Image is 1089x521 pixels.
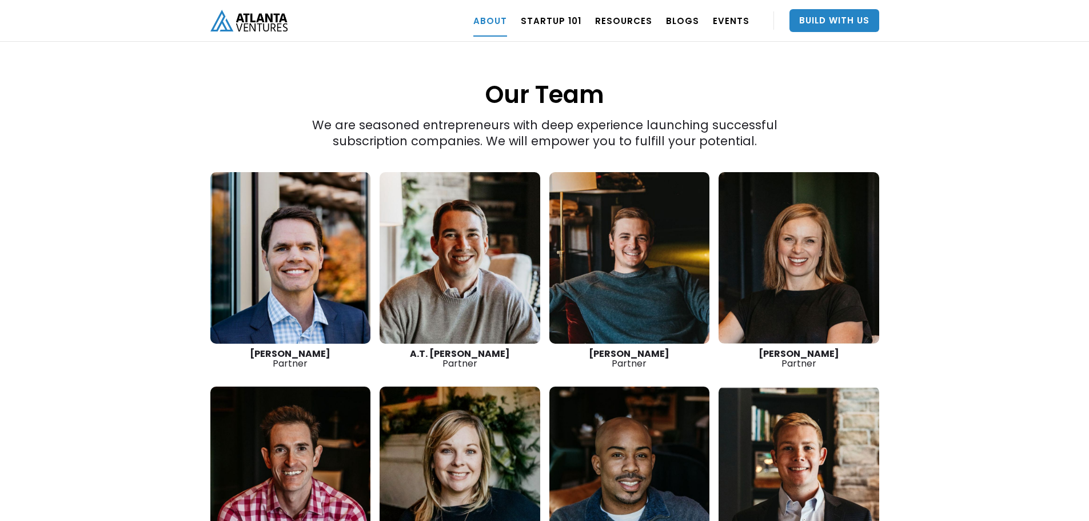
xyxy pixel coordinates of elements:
[713,5,749,37] a: EVENTS
[549,349,710,368] div: Partner
[210,349,371,368] div: Partner
[719,349,879,368] div: Partner
[759,347,839,360] strong: [PERSON_NAME]
[789,9,879,32] a: Build With Us
[595,5,652,37] a: RESOURCES
[210,21,879,111] h1: Our Team
[589,347,669,360] strong: [PERSON_NAME]
[521,5,581,37] a: Startup 101
[380,349,540,368] div: Partner
[250,347,330,360] strong: [PERSON_NAME]
[473,5,507,37] a: ABOUT
[410,347,510,360] strong: A.T. [PERSON_NAME]
[666,5,699,37] a: BLOGS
